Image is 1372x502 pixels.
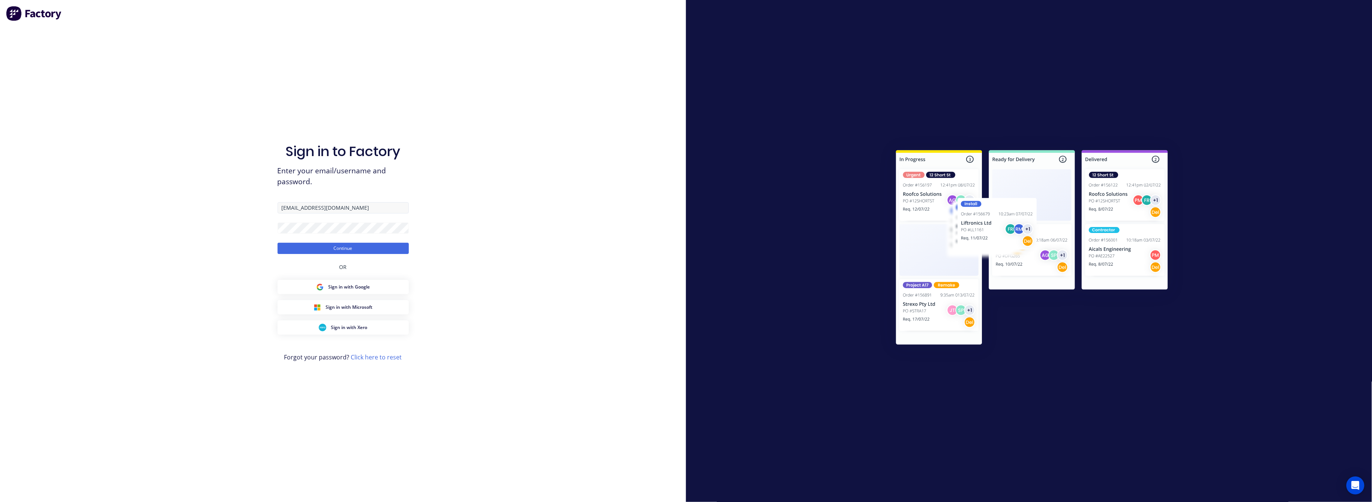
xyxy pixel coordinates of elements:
img: Google Sign in [316,283,324,291]
button: Microsoft Sign inSign in with Microsoft [278,300,409,314]
span: Sign in with Microsoft [326,304,372,311]
span: Forgot your password? [284,353,402,362]
img: Xero Sign in [319,324,326,331]
button: Google Sign inSign in with Google [278,280,409,294]
img: Sign in [880,135,1184,362]
button: Xero Sign inSign in with Xero [278,320,409,335]
img: Microsoft Sign in [314,304,321,311]
input: Email/Username [278,202,409,213]
a: Click here to reset [351,353,402,361]
img: Factory [6,6,62,21]
button: Continue [278,243,409,254]
span: Sign in with Xero [331,324,367,331]
span: Enter your email/username and password. [278,165,409,187]
span: Sign in with Google [328,284,370,290]
h1: Sign in to Factory [286,143,401,159]
div: Open Intercom Messenger [1346,476,1364,494]
div: OR [339,254,347,280]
